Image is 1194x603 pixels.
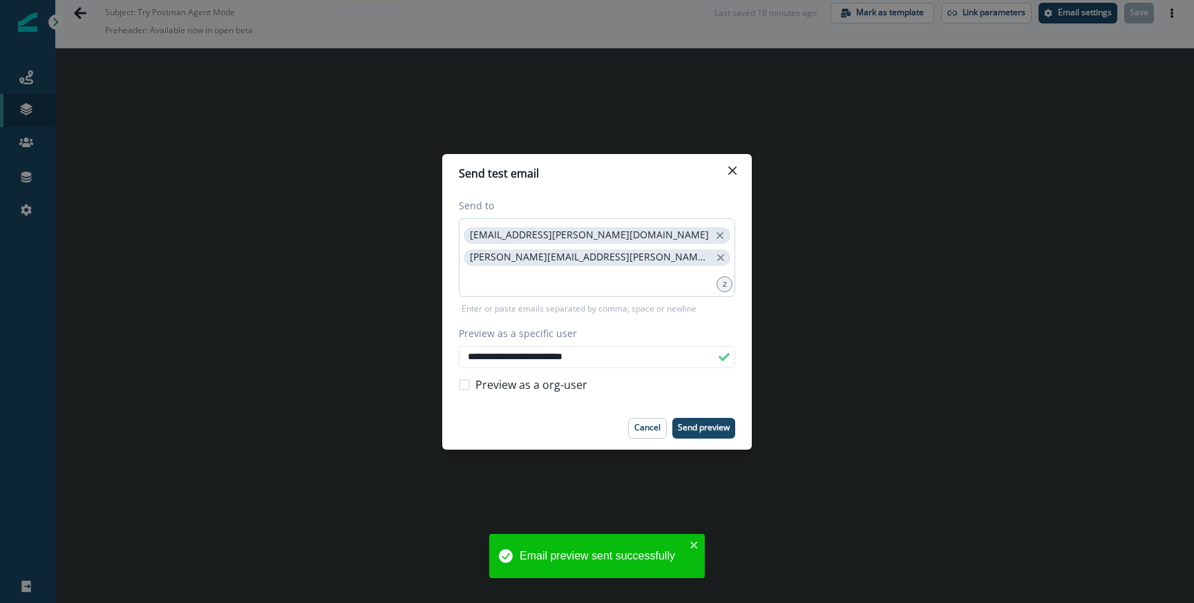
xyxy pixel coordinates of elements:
[713,229,727,242] button: close
[714,251,727,265] button: close
[459,165,539,182] p: Send test email
[470,251,710,263] p: [PERSON_NAME][EMAIL_ADDRESS][PERSON_NAME][DOMAIN_NAME]
[634,423,661,432] p: Cancel
[459,303,699,315] p: Enter or paste emails separated by comma, space or newline
[475,376,587,393] span: Preview as a org-user
[459,198,727,213] label: Send to
[628,418,667,439] button: Cancel
[672,418,735,439] button: Send preview
[470,229,709,241] p: [EMAIL_ADDRESS][PERSON_NAME][DOMAIN_NAME]
[721,160,743,182] button: Close
[459,326,727,341] label: Preview as a specific user
[678,423,730,432] p: Send preview
[520,548,685,564] div: Email preview sent successfully
[717,276,732,292] div: 2
[690,539,699,551] button: close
